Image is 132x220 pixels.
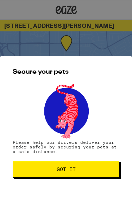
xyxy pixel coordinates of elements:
button: Got it [13,161,119,178]
span: Got it [57,167,76,172]
span: Hi. Need any help? [5,5,58,12]
p: Please help our drivers deliver your order safely by securing your pets at a safe distance. [13,140,119,154]
h2: Secure your pets [13,69,119,75]
img: pets [37,82,95,140]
